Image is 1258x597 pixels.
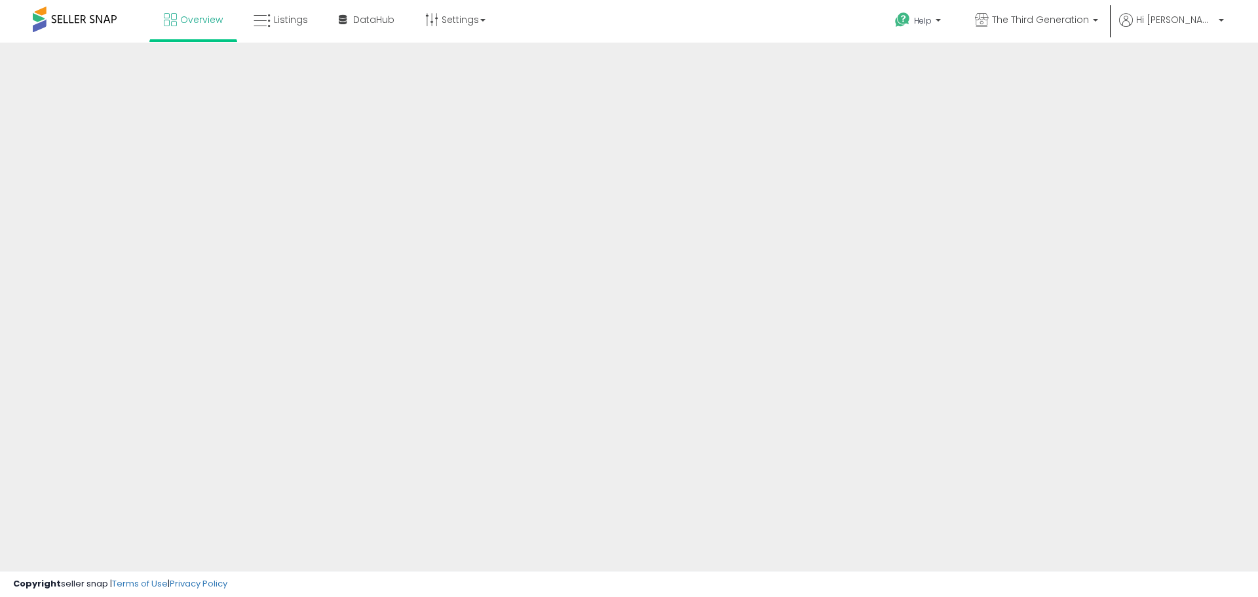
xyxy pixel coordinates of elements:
[13,578,227,590] div: seller snap | |
[894,12,911,28] i: Get Help
[1136,13,1215,26] span: Hi [PERSON_NAME]
[885,2,954,43] a: Help
[274,13,308,26] span: Listings
[992,13,1089,26] span: The Third Generation
[13,577,61,590] strong: Copyright
[180,13,223,26] span: Overview
[170,577,227,590] a: Privacy Policy
[353,13,394,26] span: DataHub
[914,15,932,26] span: Help
[1119,13,1224,43] a: Hi [PERSON_NAME]
[112,577,168,590] a: Terms of Use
